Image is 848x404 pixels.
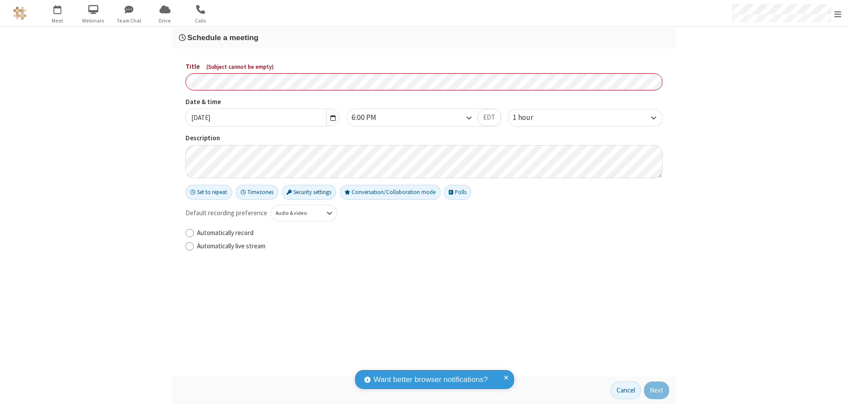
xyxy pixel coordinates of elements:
[513,112,548,123] div: 1 hour
[340,185,441,200] button: Conversation/Collaboration mode
[185,208,267,218] span: Default recording preference
[477,109,501,127] button: EDT
[184,17,217,25] span: Calls
[282,185,337,200] button: Security settings
[206,63,274,71] span: ( Subject cannot be empty )
[185,97,340,107] label: Date & time
[41,17,74,25] span: Meet
[235,185,278,200] button: Timezones
[13,7,26,20] img: QA Selenium DO NOT DELETE OR CHANGE
[113,17,146,25] span: Team Chat
[185,185,232,200] button: Set to repeat
[197,228,662,238] label: Automatically record
[826,381,841,398] iframe: Chat
[374,374,488,385] span: Want better browser notifications?
[185,133,662,143] label: Description
[148,17,182,25] span: Drive
[352,112,391,123] div: 6:00 PM
[197,241,662,251] label: Automatically live stream
[185,62,662,72] label: Title
[187,33,258,42] span: Schedule a meeting
[644,382,669,399] button: Next
[77,17,110,25] span: Webinars
[444,185,471,200] button: Polls
[276,209,318,217] div: Audio & video
[611,382,641,399] button: Cancel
